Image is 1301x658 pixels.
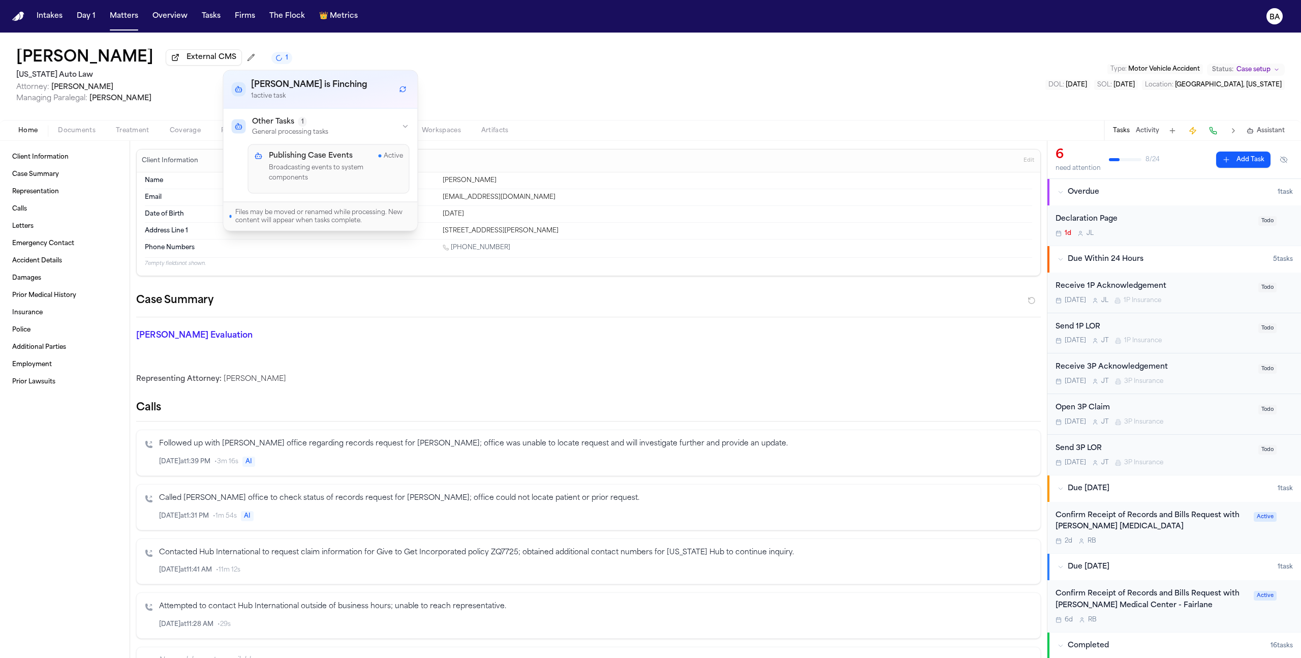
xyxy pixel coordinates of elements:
[1056,164,1101,172] div: need attention
[145,244,195,252] span: Phone Numbers
[1024,157,1034,164] span: Edit
[1207,64,1285,76] button: Change status from Case setup
[1206,124,1220,138] button: Make a Call
[16,83,49,91] span: Attorney:
[1101,296,1108,305] span: J L
[1047,394,1301,435] div: Open task: Open 3P Claim
[1273,255,1293,263] span: 5 task s
[1065,537,1072,545] span: 2d
[1065,337,1086,345] span: [DATE]
[1065,377,1086,385] span: [DATE]
[1278,188,1293,196] span: 1 task
[1065,616,1073,624] span: 6d
[1101,377,1109,385] span: J T
[1258,216,1277,226] span: Todo
[159,601,1032,613] p: Attempted to contact Hub International outside of business hours; unable to reach representative.
[136,292,213,309] h2: Case Summary
[145,210,437,218] dt: Date of Birth
[145,260,1032,267] p: 7 empty fields not shown.
[1094,80,1138,90] button: Edit SOL: 2028-09-03
[1047,580,1301,632] div: Open task: Confirm Receipt of Records and Bills Request with Henry Ford Medical Center - Fairlane
[16,69,292,81] h2: [US_STATE] Auto Law
[1047,554,1301,580] button: Due [DATE]1task
[1056,281,1252,292] div: Receive 1P Acknowledgement
[106,7,142,25] button: Matters
[170,127,201,135] span: Coverage
[16,49,153,67] h1: [PERSON_NAME]
[1047,475,1301,502] button: Due [DATE]1task
[251,79,367,91] h3: [PERSON_NAME] is Finching
[1258,364,1277,374] span: Todo
[159,566,212,574] span: [DATE] at 11:41 AM
[1128,66,1200,72] span: Motor Vehicle Accident
[1056,443,1252,455] div: Send 3P LOR
[12,12,24,21] a: Home
[33,7,67,25] button: Intakes
[269,163,403,183] p: Broadcasting events to system components
[396,83,410,96] button: Refresh workflows
[1124,459,1163,467] span: 3P Insurance
[8,270,121,286] a: Damages
[443,244,510,252] a: Call 1 (313) 529-4467
[384,152,403,160] span: Active
[1247,127,1285,135] button: Assistant
[1101,418,1109,426] span: J T
[1186,124,1200,138] button: Create Immediate Task
[235,208,411,225] span: Files may be moved or renamed while processing. New content will appear when tasks complete.
[443,227,1032,235] div: [STREET_ADDRESS][PERSON_NAME]
[1136,127,1159,135] button: Activity
[443,176,1032,185] div: [PERSON_NAME]
[145,176,437,185] dt: Name
[16,49,153,67] button: Edit matter name
[1056,588,1248,612] div: Confirm Receipt of Records and Bills Request with [PERSON_NAME] Medical Center - Fairlane
[1258,445,1277,455] span: Todo
[166,49,242,66] button: External CMS
[136,330,429,342] p: [PERSON_NAME] Evaluation
[1065,229,1071,237] span: 1d
[1275,152,1293,168] button: Hide completed tasks (⌘⇧H)
[73,7,100,25] button: Day 1
[145,227,437,235] dt: Address Line 1
[140,157,200,165] h3: Client Information
[1088,537,1096,545] span: R B
[241,511,254,521] span: AI
[1065,418,1086,426] span: [DATE]
[1068,562,1109,572] span: Due [DATE]
[1068,484,1109,494] span: Due [DATE]
[1020,153,1037,169] button: Edit
[242,457,255,467] span: AI
[136,374,1041,384] div: [PERSON_NAME]
[315,7,362,25] a: crownMetrics
[1068,641,1109,651] span: Completed
[1271,642,1293,650] span: 16 task s
[481,127,509,135] span: Artifacts
[159,493,1032,504] p: Called [PERSON_NAME] office to check status of records request for [PERSON_NAME]; office could no...
[1113,82,1135,88] span: [DATE]
[1212,66,1233,74] span: Status:
[1087,229,1094,237] span: J L
[1278,563,1293,571] span: 1 task
[1257,127,1285,135] span: Assistant
[1145,82,1173,88] span: Location :
[1216,152,1271,168] button: Add Task
[8,322,121,338] a: Police
[198,7,225,25] button: Tasks
[16,95,87,102] span: Managing Paralegal:
[8,149,121,165] a: Client Information
[1101,337,1109,345] span: J T
[221,127,240,135] span: Police
[1065,296,1086,305] span: [DATE]
[252,128,328,136] p: General processing tasks
[1056,321,1252,333] div: Send 1P LOR
[159,438,1032,450] p: Followed up with [PERSON_NAME] office regarding records request for [PERSON_NAME]; office was una...
[265,7,309,25] button: The Flock
[8,235,121,252] a: Emergency Contact
[136,401,1041,415] h2: Calls
[1047,502,1301,554] div: Open task: Confirm Receipt of Records and Bills Request with Ruffini Chiropractic
[1258,283,1277,292] span: Todo
[136,375,222,383] span: Representing Attorney:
